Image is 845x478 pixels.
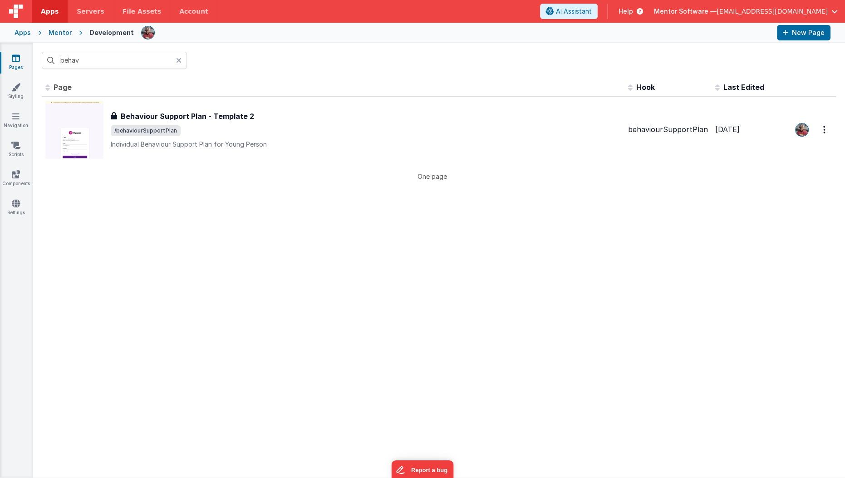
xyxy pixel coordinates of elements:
[796,123,808,136] img: eba322066dbaa00baf42793ca2fab581
[715,125,740,134] span: [DATE]
[628,124,708,135] div: behaviourSupportPlan
[15,28,31,37] div: Apps
[619,7,633,16] span: Help
[142,26,154,39] img: eba322066dbaa00baf42793ca2fab581
[654,7,717,16] span: Mentor Software —
[41,7,59,16] span: Apps
[123,7,162,16] span: File Assets
[42,52,187,69] input: Search pages, id's ...
[111,140,621,149] p: Individual Behaviour Support Plan for Young Person
[89,28,134,37] div: Development
[818,120,832,139] button: Options
[717,7,828,16] span: [EMAIL_ADDRESS][DOMAIN_NAME]
[121,111,254,122] h3: Behaviour Support Plan - Template 2
[111,125,181,136] span: /behaviourSupportPlan
[49,28,72,37] div: Mentor
[777,25,830,40] button: New Page
[556,7,592,16] span: AI Assistant
[42,172,822,181] p: One page
[540,4,598,19] button: AI Assistant
[636,83,655,92] span: Hook
[77,7,104,16] span: Servers
[654,7,838,16] button: Mentor Software — [EMAIL_ADDRESS][DOMAIN_NAME]
[723,83,764,92] span: Last Edited
[54,83,72,92] span: Page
